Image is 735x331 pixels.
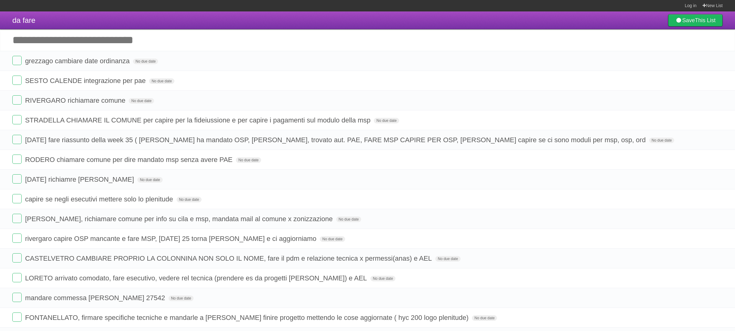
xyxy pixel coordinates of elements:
span: FONTANELLATO, firmare specifiche tecniche e mandarle a [PERSON_NAME] finire progetto mettendo le ... [25,314,470,321]
label: Done [12,115,22,124]
label: Done [12,95,22,105]
span: No due date [169,296,194,301]
label: Done [12,253,22,263]
label: Done [12,155,22,164]
span: grezzago cambiare date ordinanza [25,57,131,65]
label: Done [12,214,22,223]
label: Done [12,293,22,302]
span: No due date [374,118,399,123]
label: Done [12,273,22,282]
span: [PERSON_NAME], richiamare comune per info su cila e msp, mandata mail al comune x zonizzazione [25,215,334,223]
span: [DATE] richiamre [PERSON_NAME] [25,176,136,183]
span: da fare [12,16,35,24]
span: RODERO chiamare comune per dire mandato msp senza avere PAE [25,156,234,163]
label: Done [12,135,22,144]
span: No due date [177,197,202,202]
label: Done [12,234,22,243]
span: LORETO arrivato comodato, fare esecutivo, vedere rel tecnica (prendere es da progetti [PERSON_NAM... [25,274,368,282]
span: No due date [472,315,497,321]
span: No due date [435,256,460,262]
label: Done [12,174,22,184]
label: Done [12,76,22,85]
b: This List [695,17,716,23]
span: CASTELVETRO CAMBIARE PROPRIO LA COLONNINA NON SOLO IL NOME, fare il pdm e relazione tecnica x per... [25,254,433,262]
a: SaveThis List [668,14,723,27]
label: Done [12,312,22,322]
span: No due date [133,59,158,64]
span: mandare commessa [PERSON_NAME] 27542 [25,294,167,302]
span: No due date [649,138,674,143]
span: SESTO CALENDE integrazione per pae [25,77,147,85]
span: No due date [320,236,345,242]
span: No due date [129,98,154,104]
span: STRADELLA CHIAMARE IL COMUNE per capire per la fideiussione e per capire i pagamenti sul modulo d... [25,116,372,124]
span: No due date [236,157,261,163]
span: No due date [370,276,395,281]
span: rivergaro capire OSP mancante e fare MSP, [DATE] 25 torna [PERSON_NAME] e ci aggiorniamo [25,235,318,242]
span: [DATE] fare riassunto della week 35 ( [PERSON_NAME] ha mandato OSP, [PERSON_NAME], trovato aut. P... [25,136,647,144]
label: Done [12,56,22,65]
span: capire se negli esecutivi mettere solo lo plenitude [25,195,174,203]
span: No due date [149,78,174,84]
label: Done [12,194,22,203]
span: No due date [137,177,162,183]
span: RIVERGARO richiamare comune [25,97,127,104]
span: No due date [336,217,361,222]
